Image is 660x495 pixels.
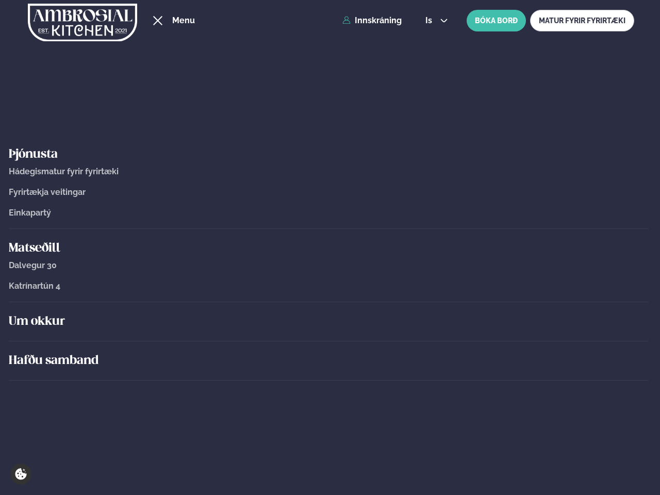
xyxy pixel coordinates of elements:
[9,146,648,163] a: Þjónusta
[10,464,31,485] a: Cookie settings
[9,282,648,291] a: Katrínartún 4
[9,261,648,270] a: Dalvegur 30
[342,16,402,25] a: Innskráning
[9,208,51,218] span: Einkapartý
[9,260,57,270] span: Dalvegur 30
[467,10,526,31] button: BÓKA BORÐ
[152,14,164,27] button: hamburger
[417,16,456,25] button: is
[9,353,648,369] a: Hafðu samband
[9,187,86,197] span: Fyrirtækja veitingar
[530,10,634,31] a: MATUR FYRIR FYRIRTÆKI
[9,240,648,257] a: Matseðill
[9,281,60,291] span: Katrínartún 4
[9,188,648,197] a: Fyrirtækja veitingar
[28,2,137,44] img: logo
[9,313,648,330] a: Um okkur
[9,208,648,218] a: Einkapartý
[9,167,119,176] span: Hádegismatur fyrir fyrirtæki
[425,16,435,25] span: is
[9,167,648,176] a: Hádegismatur fyrir fyrirtæki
